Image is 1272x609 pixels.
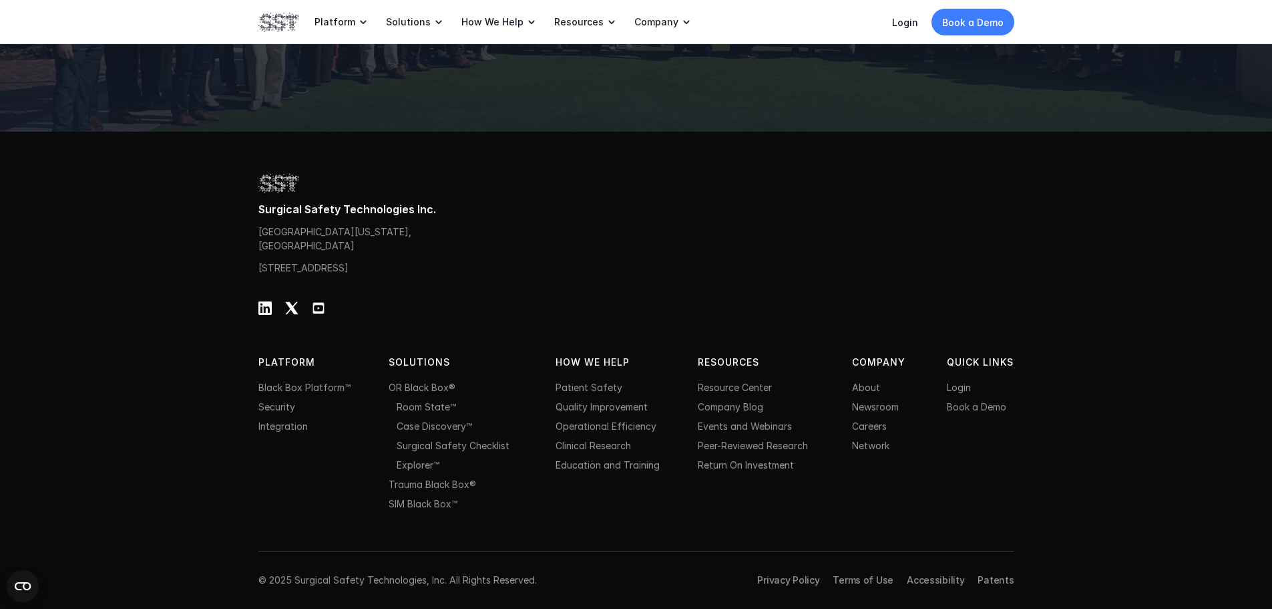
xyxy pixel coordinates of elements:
a: Explorer™ [397,459,439,471]
img: Youtube Logo [312,301,325,315]
a: Events and Webinars [698,420,792,432]
a: Room State™ [397,401,456,412]
a: Quality Improvement [556,401,648,412]
a: Terms of Use [833,574,893,586]
p: Surgical Safety Technologies Inc. [258,203,1014,217]
a: OR Black Box® [389,382,455,393]
a: Trauma Black Box® [389,479,476,490]
a: Education and Training [556,459,660,471]
p: PLATFORM [258,355,341,370]
p: [STREET_ADDRESS] [258,261,388,275]
p: Solutions [386,16,431,28]
a: Case Discovery™ [397,420,472,432]
a: Security [258,401,295,412]
a: Accessibility [907,574,964,586]
p: Book a Demo [942,15,1004,29]
p: Resources [698,355,814,370]
button: Open CMP widget [7,570,39,602]
p: HOW WE HELP [556,355,638,370]
a: Company Blog [698,401,763,412]
p: Resources [554,16,604,28]
a: Peer-Reviewed Research [698,440,808,451]
img: SST logo [258,11,298,33]
a: Return On Investment [698,459,794,471]
a: SIM Black Box™ [389,498,457,509]
p: Company [852,355,909,370]
a: Clinical Research [556,440,631,451]
a: Book a Demo [947,401,1006,412]
a: About [852,382,880,393]
p: Solutions [389,355,474,370]
a: Patents [978,574,1014,586]
p: How We Help [461,16,523,28]
a: Network [852,440,889,451]
a: Patient Safety [556,382,622,393]
a: Book a Demo [931,9,1014,35]
a: Login [947,382,971,393]
a: Resource Center [698,382,772,393]
p: © 2025 Surgical Safety Technologies, Inc. All Rights Reserved. [258,573,537,587]
a: Operational Efficiency [556,420,656,432]
p: Platform [314,16,355,28]
a: Black Box Platform™ [258,382,351,393]
a: Privacy Policy [757,574,819,586]
a: Surgical Safety Checklist [397,440,509,451]
p: [GEOGRAPHIC_DATA][US_STATE], [GEOGRAPHIC_DATA] [258,225,419,253]
a: Newsroom [852,401,899,412]
a: Careers [852,420,887,432]
p: QUICK LINKS [947,355,1014,370]
p: Company [634,16,678,28]
a: Login [892,17,918,28]
a: Integration [258,420,308,432]
img: SST logo [258,172,298,195]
